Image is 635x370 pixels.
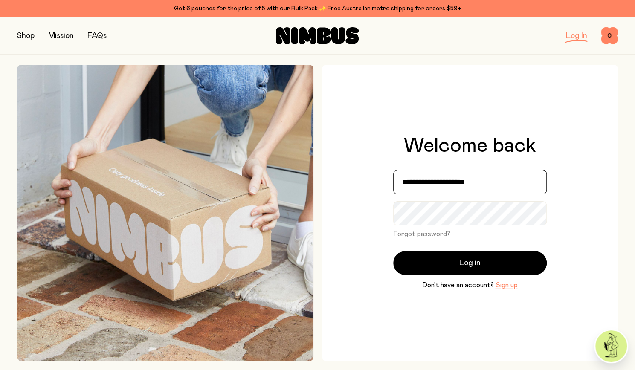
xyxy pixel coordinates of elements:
[48,32,74,40] a: Mission
[595,330,627,362] img: agent
[393,251,547,275] button: Log in
[566,32,587,40] a: Log In
[422,280,493,290] span: Don’t have an account?
[459,257,481,269] span: Log in
[404,136,536,156] h1: Welcome back
[495,280,517,290] button: Sign up
[17,65,313,361] img: Picking up Nimbus mailer from doorstep
[87,32,107,40] a: FAQs
[17,3,618,14] div: Get 6 pouches for the price of 5 with our Bulk Pack ✨ Free Australian metro shipping for orders $59+
[393,229,450,239] button: Forgot password?
[601,27,618,44] button: 0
